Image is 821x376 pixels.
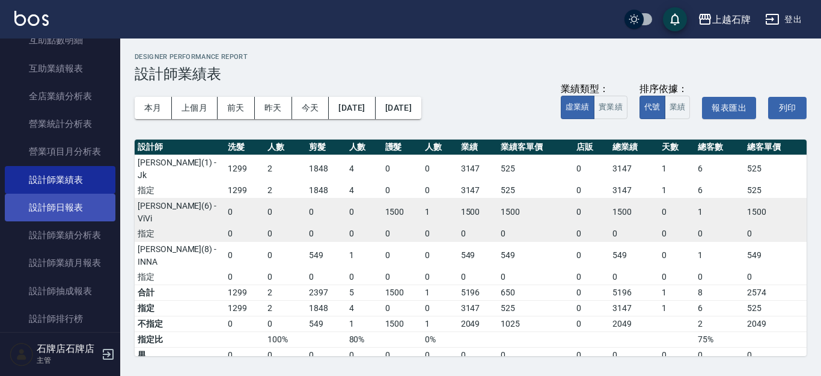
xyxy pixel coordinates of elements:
td: 0 [422,226,458,242]
td: 0 [498,347,573,363]
td: 525 [744,155,807,183]
td: 6 [695,155,744,183]
td: 549 [306,241,346,270]
td: 3147 [609,300,659,316]
th: 護髮 [382,140,422,155]
td: 1 [422,198,458,226]
td: 0 [573,285,609,300]
td: 0 [264,198,306,226]
td: 2 [695,316,744,331]
td: 0 [382,300,422,316]
td: 0 [573,155,609,183]
td: 0 [306,347,346,363]
a: 互助點數明細 [5,26,115,54]
td: 4 [346,155,382,183]
td: 0 [306,270,346,285]
p: 主管 [37,355,98,366]
td: 男 [135,347,225,363]
td: 1299 [225,300,264,316]
td: 2 [264,183,306,199]
td: 1 [422,285,458,300]
th: 業績客單價 [498,140,573,155]
div: 業績類型： [561,83,627,96]
td: 0 [659,226,695,242]
td: 0 [382,347,422,363]
td: 1 [695,198,744,226]
td: 1848 [306,300,346,316]
td: 0 [744,226,807,242]
td: 0 [346,347,382,363]
td: 2049 [744,316,807,331]
td: 3147 [458,300,498,316]
button: 報表匯出 [702,97,756,119]
td: 549 [458,241,498,270]
button: 業績 [665,96,691,119]
td: [PERSON_NAME](6) - ViVi [135,198,225,226]
td: 549 [609,241,659,270]
td: 指定 [135,226,225,242]
td: 0 [382,155,422,183]
td: 0 [382,226,422,242]
button: 實業績 [594,96,627,119]
td: 0 [498,270,573,285]
td: 0 [458,347,498,363]
td: 0 [225,316,264,331]
td: 2049 [458,316,498,331]
a: 設計師排行榜 [5,305,115,333]
th: 天數 [659,140,695,155]
td: 2 [264,285,306,300]
td: 0 [382,270,422,285]
td: 1500 [609,198,659,226]
td: 1 [659,183,695,199]
button: 昨天 [255,97,292,119]
th: 店販 [573,140,609,155]
th: 總客單價 [744,140,807,155]
td: 1025 [498,316,573,331]
td: 合計 [135,285,225,300]
td: 0 [573,347,609,363]
a: 互助業績報表 [5,55,115,82]
td: 2 [264,300,306,316]
td: 1 [346,241,382,270]
button: 上個月 [172,97,218,119]
img: Logo [14,11,49,26]
button: 虛業績 [561,96,594,119]
td: 1 [695,241,744,270]
th: 剪髮 [306,140,346,155]
td: 1500 [382,198,422,226]
td: 2049 [609,316,659,331]
td: 549 [498,241,573,270]
th: 人數 [422,140,458,155]
td: 100% [264,331,306,347]
td: 0 [346,270,382,285]
td: 0 [382,241,422,270]
td: 0 [573,241,609,270]
td: 0 [498,226,573,242]
img: Person [10,342,34,366]
td: 0 [346,226,382,242]
td: 525 [744,183,807,199]
td: 4 [346,183,382,199]
td: 5 [346,285,382,300]
th: 洗髮 [225,140,264,155]
a: 設計師業績月報表 [5,249,115,277]
th: 人數 [346,140,382,155]
td: 0 [659,241,695,270]
th: 人數 [264,140,306,155]
a: 設計師業績表 [5,166,115,194]
td: 3147 [609,183,659,199]
th: 設計師 [135,140,225,155]
td: 0 [659,198,695,226]
td: 1 [659,155,695,183]
td: 0 [659,347,695,363]
td: 指定 [135,183,225,199]
td: 0 [225,347,264,363]
td: 2574 [744,285,807,300]
td: 0 [573,270,609,285]
td: 2397 [306,285,346,300]
h2: Designer Performance Report [135,53,807,61]
td: 不指定 [135,316,225,331]
td: 1299 [225,155,264,183]
td: 0 [264,270,306,285]
h3: 設計師業績表 [135,66,807,82]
